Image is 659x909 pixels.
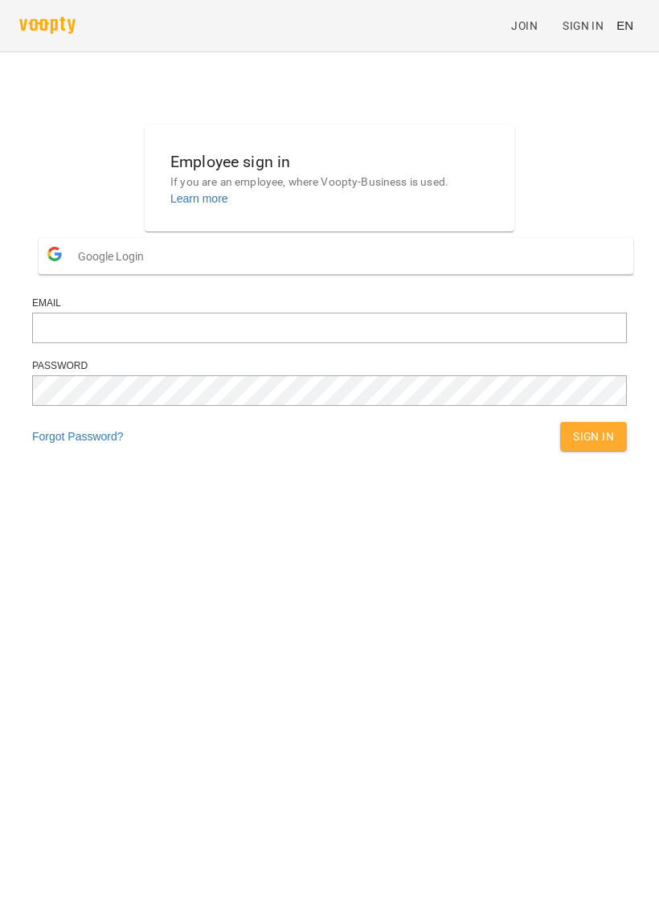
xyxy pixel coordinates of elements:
[39,238,633,274] button: Google Login
[170,174,489,190] p: If you are an employee, where Voopty-Business is used.
[556,11,610,40] a: Sign In
[610,10,640,40] button: EN
[19,17,76,34] img: voopty.png
[505,11,556,40] a: Join
[511,16,538,35] span: Join
[563,16,604,35] span: Sign In
[573,427,614,446] span: Sign In
[560,422,627,451] button: Sign In
[170,192,228,205] a: Learn more
[170,149,489,174] h6: Employee sign in
[616,17,633,34] span: EN
[32,430,124,443] a: Forgot Password?
[32,297,627,310] div: Email
[158,137,501,219] button: Employee sign inIf you are an employee, where Voopty-Business is used.Learn more
[32,359,627,373] div: Password
[78,240,152,272] span: Google Login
